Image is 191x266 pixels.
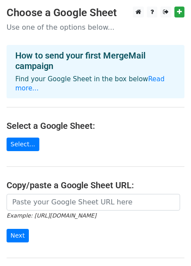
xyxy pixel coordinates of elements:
[7,7,184,19] h3: Choose a Google Sheet
[7,212,96,219] small: Example: [URL][DOMAIN_NAME]
[7,229,29,242] input: Next
[7,23,184,32] p: Use one of the options below...
[7,121,184,131] h4: Select a Google Sheet:
[15,50,176,71] h4: How to send your first MergeMail campaign
[7,180,184,190] h4: Copy/paste a Google Sheet URL:
[7,194,180,211] input: Paste your Google Sheet URL here
[15,75,165,92] a: Read more...
[7,138,39,151] a: Select...
[15,75,176,93] p: Find your Google Sheet in the box below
